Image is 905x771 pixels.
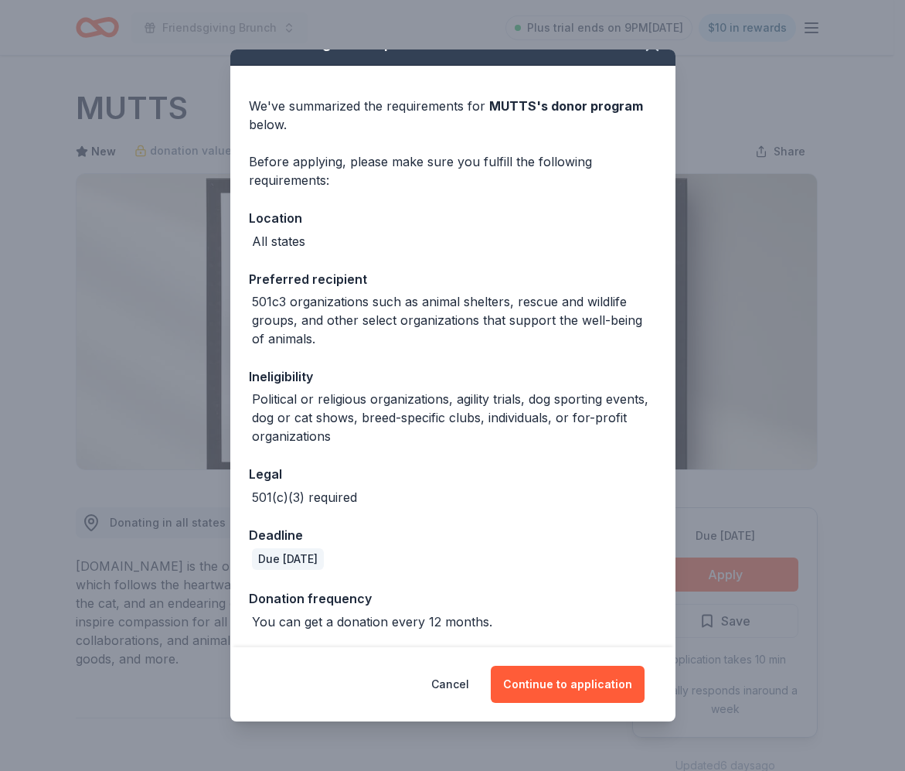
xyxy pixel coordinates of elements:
[252,232,305,251] div: All states
[249,269,657,289] div: Preferred recipient
[252,488,357,507] div: 501(c)(3) required
[249,588,657,609] div: Donation frequency
[249,97,657,134] div: We've summarized the requirements for below.
[491,666,645,703] button: Continue to application
[431,666,469,703] button: Cancel
[252,548,324,570] div: Due [DATE]
[252,612,492,631] div: You can get a donation every 12 months.
[249,525,657,545] div: Deadline
[249,208,657,228] div: Location
[249,367,657,387] div: Ineligibility
[489,98,643,114] span: MUTTS 's donor program
[252,292,657,348] div: 501c3 organizations such as animal shelters, rescue and wildlife groups, and other select organiz...
[252,390,657,445] div: Political or religious organizations, agility trials, dog sporting events, dog or cat shows, bree...
[249,464,657,484] div: Legal
[249,152,657,189] div: Before applying, please make sure you fulfill the following requirements:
